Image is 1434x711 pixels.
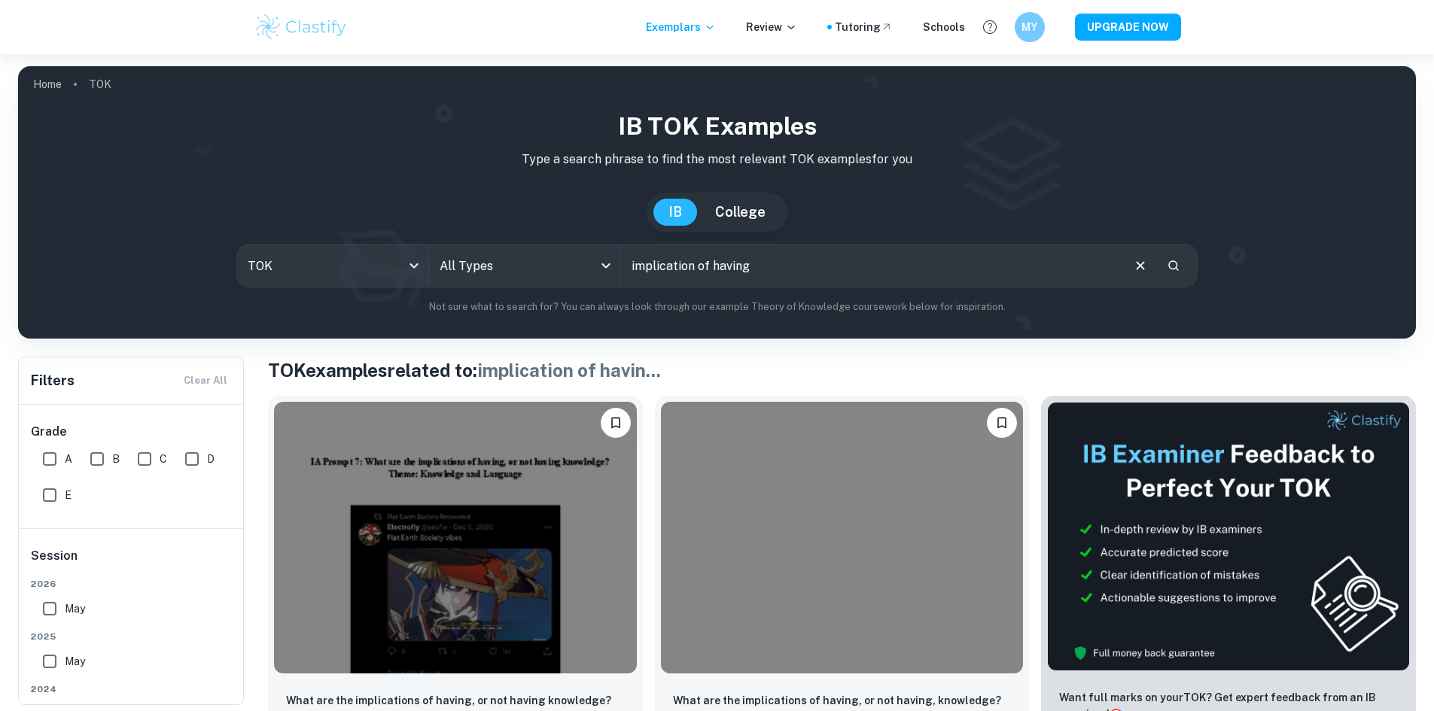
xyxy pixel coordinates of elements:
[31,630,233,643] span: 2025
[601,408,631,438] button: Bookmark
[746,19,797,35] p: Review
[31,547,233,577] h6: Session
[661,402,1024,673] img: TOK Exhibition example thumbnail: What are the implications of having, or
[65,487,72,503] span: E
[673,692,1001,709] p: What are the implications of having, or not having, knowledge?
[1126,251,1155,280] button: Clear
[31,423,233,441] h6: Grade
[18,66,1416,339] img: profile cover
[65,653,85,670] span: May
[923,19,965,35] a: Schools
[1075,14,1181,41] button: UPGRADE NOW
[274,402,637,673] img: TOK Exhibition example thumbnail: What are the implications of having, or
[30,150,1404,169] p: Type a search phrase to find the most relevant TOK examples for you
[621,245,1120,287] input: E.g. human science, ways of knowing, religious objects...
[65,600,85,617] span: May
[987,408,1017,438] button: Bookmark
[31,682,233,696] span: 2024
[30,299,1404,314] p: Not sure what to search for? You can always look through our example Theory of Knowledge coursewo...
[1161,253,1186,278] button: Search
[30,108,1404,144] h1: IB TOK examples
[653,199,697,226] button: IB
[207,451,215,467] span: D
[700,199,781,226] button: College
[33,74,62,95] a: Home
[977,14,1003,40] button: Help and Feedback
[112,451,120,467] span: B
[1015,12,1045,42] button: MY
[1021,19,1038,35] h6: MY
[286,692,611,709] p: What are the implications of having, or not having knowledge?
[31,577,233,591] span: 2026
[268,357,1416,384] h1: TOK examples related to:
[477,360,661,381] span: implication of havin ...
[429,245,620,287] div: All Types
[160,451,167,467] span: C
[237,245,428,287] div: TOK
[89,76,111,93] p: TOK
[31,370,75,391] h6: Filters
[1047,402,1410,671] img: Thumbnail
[646,19,716,35] p: Exemplars
[835,19,893,35] a: Tutoring
[254,12,349,42] img: Clastify logo
[65,451,72,467] span: A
